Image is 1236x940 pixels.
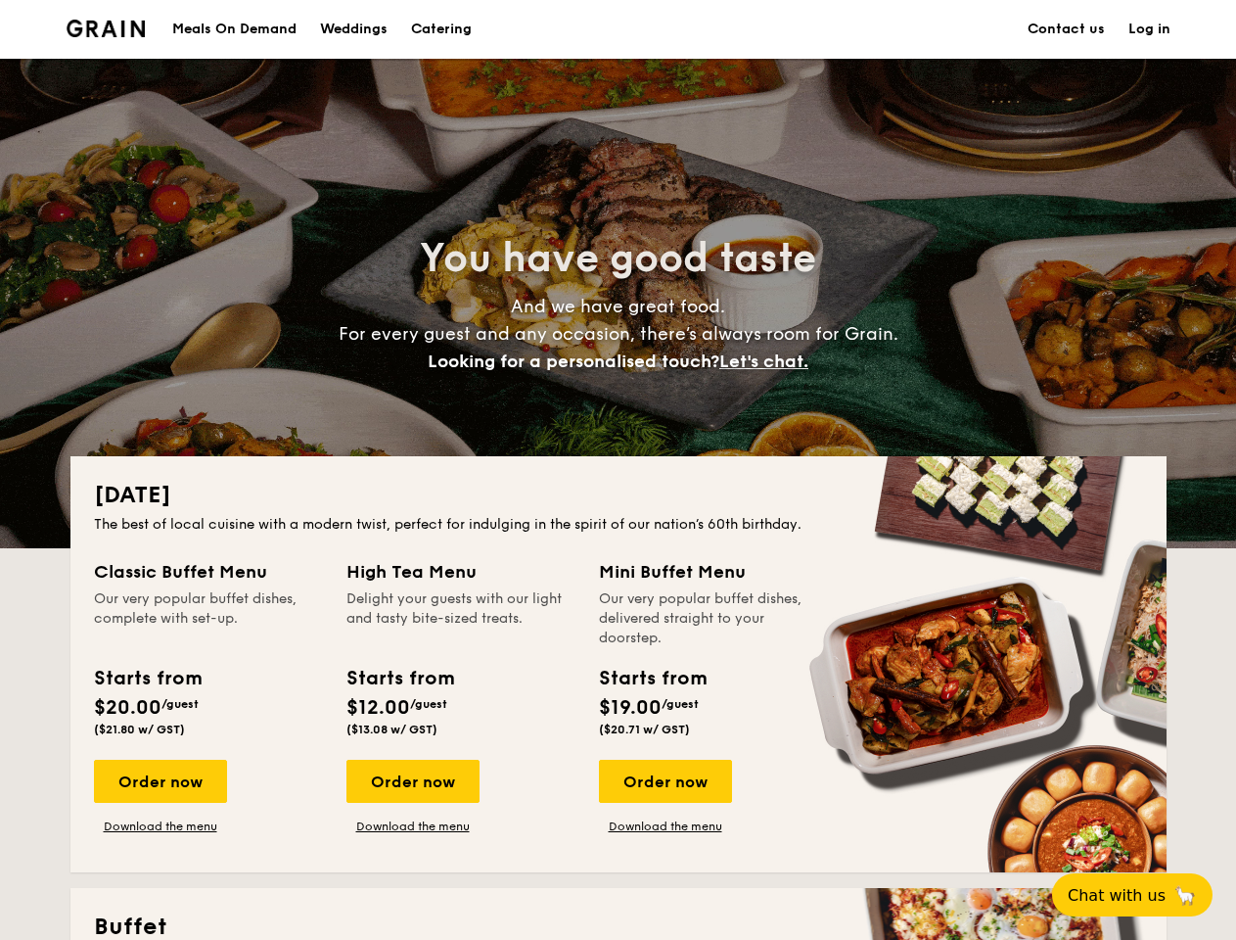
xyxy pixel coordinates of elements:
div: Classic Buffet Menu [94,558,323,586]
div: Mini Buffet Menu [599,558,828,586]
h2: [DATE] [94,480,1143,511]
div: Our very popular buffet dishes, delivered straight to your doorstep. [599,589,828,648]
div: The best of local cuisine with a modern twist, perfect for indulging in the spirit of our nation’... [94,515,1143,535]
a: Download the menu [346,819,480,834]
span: $20.00 [94,696,161,720]
span: ($21.80 w/ GST) [94,723,185,736]
span: ($20.71 w/ GST) [599,723,690,736]
span: 🦙 [1173,884,1197,907]
span: $12.00 [346,696,410,720]
span: Let's chat. [719,351,808,372]
a: Logotype [67,20,146,37]
span: /guest [161,697,199,711]
span: You have good taste [420,235,816,282]
span: $19.00 [599,696,662,720]
span: /guest [662,697,699,711]
span: Chat with us [1068,886,1166,905]
div: Starts from [94,664,201,693]
div: Starts from [599,664,706,693]
div: High Tea Menu [346,558,575,586]
div: Order now [599,760,732,803]
button: Chat with us🦙 [1052,873,1213,916]
span: Looking for a personalised touch? [428,351,719,372]
div: Our very popular buffet dishes, complete with set-up. [94,589,323,648]
div: Order now [94,760,227,803]
div: Order now [346,760,480,803]
a: Download the menu [94,819,227,834]
span: And we have great food. For every guest and any occasion, there’s always room for Grain. [339,296,898,372]
a: Download the menu [599,819,732,834]
img: Grain [67,20,146,37]
div: Starts from [346,664,453,693]
span: ($13.08 w/ GST) [346,723,437,736]
span: /guest [410,697,447,711]
div: Delight your guests with our light and tasty bite-sized treats. [346,589,575,648]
